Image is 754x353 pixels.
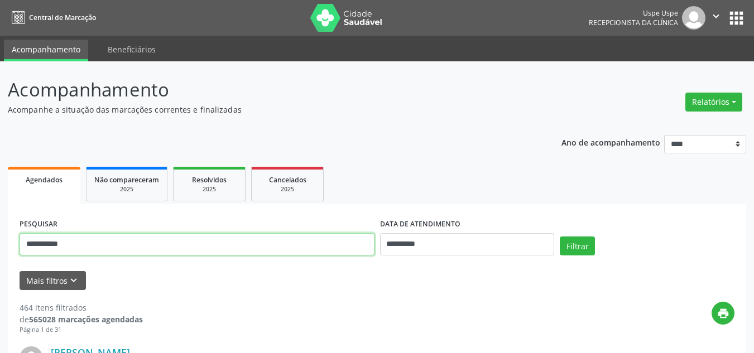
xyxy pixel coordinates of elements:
[68,274,80,287] i: keyboard_arrow_down
[20,302,143,313] div: 464 itens filtrados
[8,104,525,115] p: Acompanhe a situação das marcações correntes e finalizadas
[380,216,460,233] label: DATA DE ATENDIMENTO
[20,271,86,291] button: Mais filtroskeyboard_arrow_down
[94,175,159,185] span: Não compareceram
[589,8,678,18] div: Uspe Uspe
[685,93,742,112] button: Relatórios
[20,216,57,233] label: PESQUISAR
[181,185,237,194] div: 2025
[8,76,525,104] p: Acompanhamento
[100,40,164,59] a: Beneficiários
[192,175,227,185] span: Resolvidos
[710,10,722,22] i: 
[29,13,96,22] span: Central de Marcação
[26,175,63,185] span: Agendados
[712,302,734,325] button: print
[29,314,143,325] strong: 565028 marcações agendadas
[682,6,705,30] img: img
[717,307,729,320] i: print
[589,18,678,27] span: Recepcionista da clínica
[94,185,159,194] div: 2025
[4,40,88,61] a: Acompanhamento
[20,325,143,335] div: Página 1 de 31
[705,6,727,30] button: 
[8,8,96,27] a: Central de Marcação
[260,185,315,194] div: 2025
[561,135,660,149] p: Ano de acompanhamento
[560,236,595,255] button: Filtrar
[20,313,143,325] div: de
[727,8,746,28] button: apps
[269,175,306,185] span: Cancelados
